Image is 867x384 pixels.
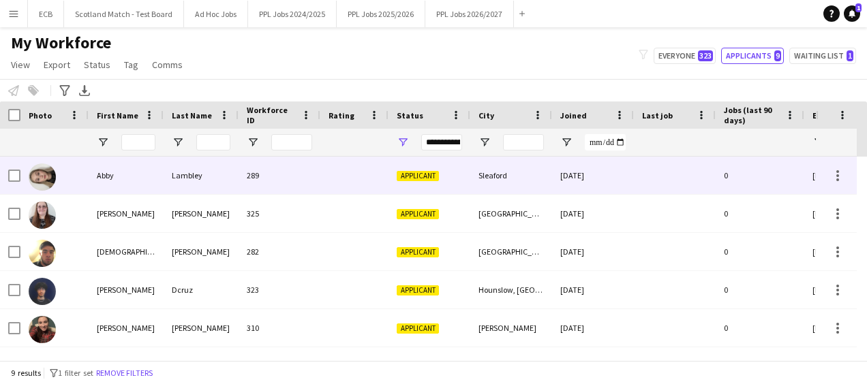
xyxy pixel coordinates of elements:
[470,195,552,232] div: [GEOGRAPHIC_DATA]
[552,271,634,308] div: [DATE]
[812,136,825,148] button: Open Filter Menu
[164,157,239,194] div: Lambley
[119,56,144,74] a: Tag
[76,82,93,99] app-action-btn: Export XLSX
[38,56,76,74] a: Export
[248,1,337,27] button: PPL Jobs 2024/2025
[147,56,188,74] a: Comms
[89,233,164,270] div: [DEMOGRAPHIC_DATA]
[247,136,259,148] button: Open Filter Menu
[5,56,35,74] a: View
[172,110,212,121] span: Last Name
[239,195,320,232] div: 325
[397,171,439,181] span: Applicant
[470,157,552,194] div: Sleaford
[196,134,230,150] input: Last Name Filter Input
[716,309,804,347] div: 0
[152,59,183,71] span: Comms
[721,48,784,64] button: Applicants9
[239,271,320,308] div: 323
[89,157,164,194] div: Abby
[11,59,30,71] span: View
[89,309,164,347] div: [PERSON_NAME]
[164,195,239,232] div: [PERSON_NAME]
[239,233,320,270] div: 282
[397,323,439,334] span: Applicant
[93,366,155,381] button: Remove filters
[57,82,73,99] app-action-btn: Advanced filters
[329,110,354,121] span: Rating
[89,271,164,308] div: [PERSON_NAME]
[716,157,804,194] div: 0
[478,110,494,121] span: City
[84,59,110,71] span: Status
[425,1,514,27] button: PPL Jobs 2026/2027
[29,240,56,267] img: Arian Afshari
[397,285,439,295] span: Applicant
[847,50,853,61] span: 1
[585,134,626,150] input: Joined Filter Input
[855,3,862,12] span: 1
[29,316,56,343] img: Hannah Norris
[844,5,860,22] a: 1
[29,202,56,229] img: Alma Weightman
[774,50,781,61] span: 9
[29,278,56,305] img: Branden Dcruz
[552,157,634,194] div: [DATE]
[470,271,552,308] div: Hounslow, [GEOGRAPHIC_DATA]
[552,309,634,347] div: [DATE]
[397,247,439,257] span: Applicant
[239,309,320,347] div: 310
[78,56,116,74] a: Status
[58,368,93,378] span: 1 filter set
[560,110,587,121] span: Joined
[172,136,184,148] button: Open Filter Menu
[716,195,804,232] div: 0
[397,110,423,121] span: Status
[247,105,296,125] span: Workforce ID
[164,271,239,308] div: Dcruz
[64,1,184,27] button: Scotland Match - Test Board
[239,157,320,194] div: 289
[552,233,634,270] div: [DATE]
[724,105,780,125] span: Jobs (last 90 days)
[184,1,248,27] button: Ad Hoc Jobs
[812,110,834,121] span: Email
[124,59,138,71] span: Tag
[337,1,425,27] button: PPL Jobs 2025/2026
[560,136,573,148] button: Open Filter Menu
[397,136,409,148] button: Open Filter Menu
[97,110,138,121] span: First Name
[642,110,673,121] span: Last job
[503,134,544,150] input: City Filter Input
[44,59,70,71] span: Export
[470,233,552,270] div: [GEOGRAPHIC_DATA]
[164,233,239,270] div: [PERSON_NAME]
[11,33,111,53] span: My Workforce
[97,136,109,148] button: Open Filter Menu
[478,136,491,148] button: Open Filter Menu
[654,48,716,64] button: Everyone323
[552,195,634,232] div: [DATE]
[698,50,713,61] span: 323
[121,134,155,150] input: First Name Filter Input
[29,110,52,121] span: Photo
[29,163,56,191] img: Abby Lambley
[470,309,552,347] div: [PERSON_NAME]
[716,233,804,270] div: 0
[271,134,312,150] input: Workforce ID Filter Input
[716,271,804,308] div: 0
[789,48,856,64] button: Waiting list1
[28,1,64,27] button: ECB
[397,209,439,219] span: Applicant
[89,195,164,232] div: [PERSON_NAME]
[164,309,239,347] div: [PERSON_NAME]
